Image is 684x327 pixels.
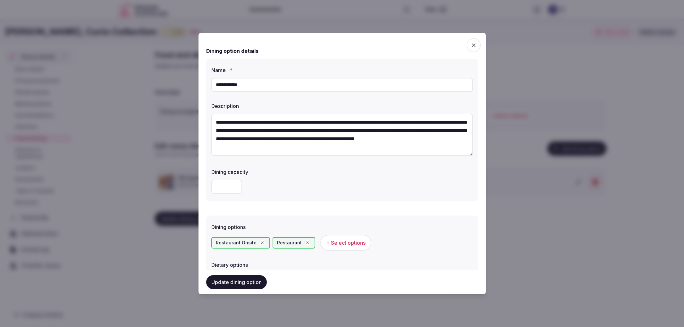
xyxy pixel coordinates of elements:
[273,237,315,248] div: Restaurant
[206,275,267,289] button: Update dining option
[206,47,258,54] h2: Dining option details
[211,169,473,174] label: Dining capacity
[211,224,473,229] label: Dining options
[211,103,473,108] label: Description
[326,239,366,246] span: + Select options
[211,237,270,248] div: Restaurant Onsite
[320,234,371,250] button: + Select options
[211,262,473,267] label: Dietary options
[211,67,473,72] label: Name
